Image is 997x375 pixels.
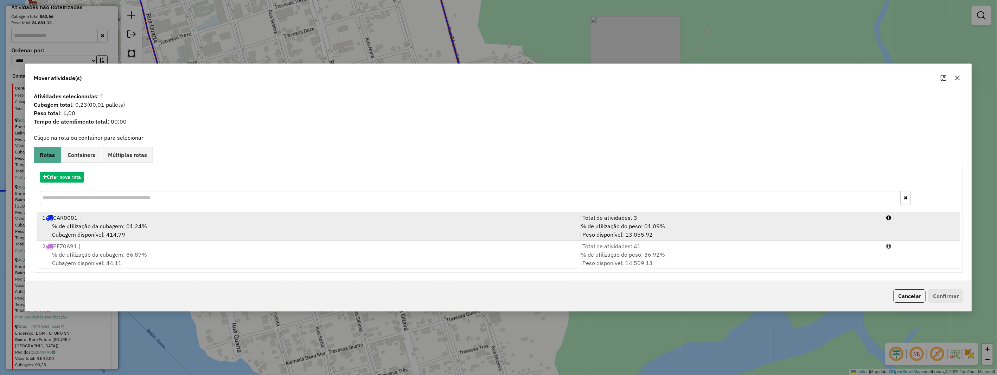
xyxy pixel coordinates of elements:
[40,172,84,183] button: Criar nova rota
[34,93,97,100] strong: Atividades selecionadas
[34,133,143,142] label: Clique na rota ou container para selecionar
[575,242,882,250] div: | Total de atividades: 41
[38,250,575,267] div: Cubagem disponível: 44,11
[887,243,891,249] i: Porcentagens após mover as atividades: Cubagem: 86,94% Peso: 36,94%
[30,109,967,117] span: : 6,00
[938,72,949,84] button: Maximize
[52,223,147,230] span: % de utilização da cubagem: 01,24%
[30,100,967,109] span: : 0,23
[40,152,55,158] span: Rotas
[52,251,147,258] span: % de utilização da cubagem: 86,87%
[575,222,882,239] div: | | Peso disponível: 13.055,92
[87,101,125,108] span: (00,01 pallets)
[34,118,108,125] strong: Tempo de atendimento total
[30,92,967,100] span: : 1
[38,213,575,222] div: 1 CAR0001 |
[34,74,82,82] span: Mover atividade(s)
[581,251,665,258] span: % de utilização do peso: 36,92%
[34,101,72,108] strong: Cubagem total
[38,222,575,239] div: Cubagem disponível: 414,79
[894,289,926,303] button: Cancelar
[575,213,882,222] div: | Total de atividades: 3
[38,242,575,250] div: 2 PFZ0A91 |
[34,110,60,117] strong: Peso total
[575,250,882,267] div: | | Peso disponível: 14.509,13
[108,152,147,158] span: Múltiplas rotas
[887,215,891,221] i: Porcentagens após mover as atividades: Cubagem: 1,30% Peso: 1,14%
[68,152,95,158] span: Containers
[30,117,967,126] span: : 00:00
[581,223,665,230] span: % de utilização do peso: 01,09%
